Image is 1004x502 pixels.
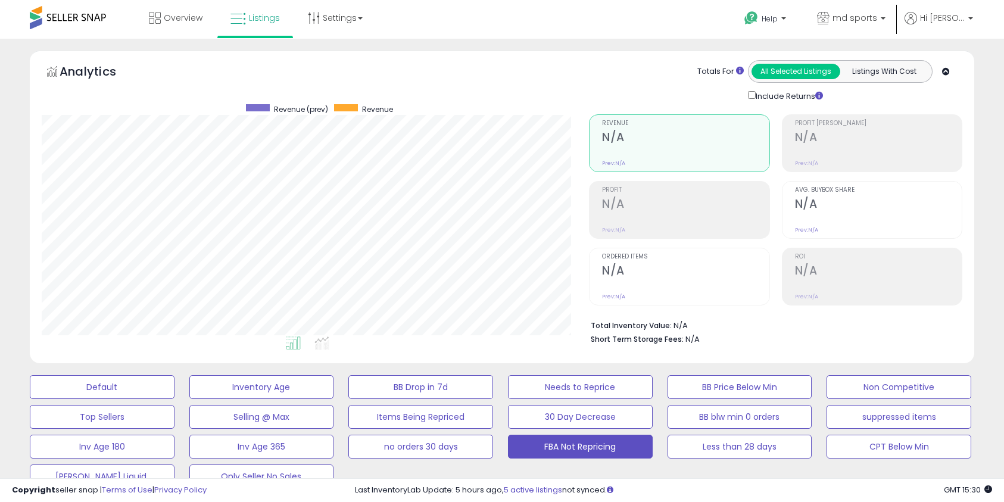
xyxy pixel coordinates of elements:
button: Inv Age 365 [189,435,334,459]
a: Help [735,2,798,39]
div: Last InventoryLab Update: 5 hours ago, not synced. [355,485,992,496]
span: Help [762,14,778,24]
a: Terms of Use [102,484,152,495]
a: 5 active listings [504,484,562,495]
button: Items Being Repriced [348,405,493,429]
span: Avg. Buybox Share [795,187,962,194]
button: BB Drop in 7d [348,375,493,399]
span: Revenue [362,104,393,114]
b: Total Inventory Value: [591,320,672,330]
button: Inventory Age [189,375,334,399]
div: Include Returns [739,89,837,102]
span: Profit [PERSON_NAME] [795,120,962,127]
button: Inv Age 180 [30,435,174,459]
span: Hi [PERSON_NAME] [920,12,965,24]
h2: N/A [602,130,769,146]
button: Needs to Reprice [508,375,653,399]
button: CPT Below Min [827,435,971,459]
button: All Selected Listings [752,64,840,79]
i: Get Help [744,11,759,26]
button: no orders 30 days [348,435,493,459]
button: Less than 28 days [668,435,812,459]
a: Privacy Policy [154,484,207,495]
div: seller snap | | [12,485,207,496]
button: BB blw min 0 orders [668,405,812,429]
b: Short Term Storage Fees: [591,334,684,344]
button: suppressed items [827,405,971,429]
h2: N/A [795,264,962,280]
div: Totals For [697,66,744,77]
button: FBA Not Repricing [508,435,653,459]
strong: Copyright [12,484,55,495]
span: N/A [685,333,700,345]
span: Revenue (prev) [274,104,328,114]
h2: N/A [795,197,962,213]
span: Revenue [602,120,769,127]
button: Only Seller No Sales [189,464,334,488]
small: Prev: N/A [795,160,818,167]
small: Prev: N/A [795,293,818,300]
span: Overview [164,12,202,24]
small: Prev: N/A [602,160,625,167]
button: Default [30,375,174,399]
span: md sports [832,12,877,24]
li: N/A [591,317,953,332]
small: Prev: N/A [795,226,818,233]
button: [PERSON_NAME] Liquid. [30,464,174,488]
button: Non Competitive [827,375,971,399]
span: Profit [602,187,769,194]
button: BB Price Below Min [668,375,812,399]
h2: N/A [795,130,962,146]
h2: N/A [602,264,769,280]
button: 30 Day Decrease [508,405,653,429]
span: Listings [249,12,280,24]
button: Selling @ Max [189,405,334,429]
button: Top Sellers [30,405,174,429]
h2: N/A [602,197,769,213]
span: 2025-08-13 15:30 GMT [944,484,992,495]
small: Prev: N/A [602,226,625,233]
h5: Analytics [60,63,139,83]
span: Ordered Items [602,254,769,260]
button: Listings With Cost [840,64,928,79]
a: Hi [PERSON_NAME] [905,12,973,39]
small: Prev: N/A [602,293,625,300]
span: ROI [795,254,962,260]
